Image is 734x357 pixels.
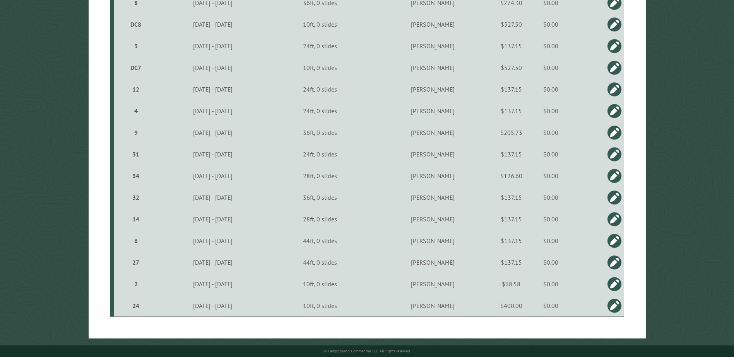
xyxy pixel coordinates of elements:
td: 10ft, 0 slides [270,295,370,317]
div: 14 [117,215,154,223]
td: $0.00 [527,143,575,165]
td: $68.58 [496,273,527,295]
td: 10ft, 0 slides [270,14,370,35]
td: $137.15 [496,78,527,100]
div: DC8 [117,20,154,28]
div: 32 [117,194,154,201]
td: 24ft, 0 slides [270,78,370,100]
td: 44ft, 0 slides [270,252,370,273]
td: $0.00 [527,122,575,143]
td: $137.15 [496,143,527,165]
td: 24ft, 0 slides [270,100,370,122]
td: $0.00 [527,187,575,208]
div: [DATE] - [DATE] [157,194,269,201]
td: $0.00 [527,100,575,122]
div: 6 [117,237,154,245]
div: 2 [117,280,154,288]
td: $205.73 [496,122,527,143]
td: [PERSON_NAME] [370,35,496,57]
div: [DATE] - [DATE] [157,215,269,223]
div: 3 [117,42,154,50]
td: $0.00 [527,35,575,57]
td: $0.00 [527,252,575,273]
td: $0.00 [527,78,575,100]
div: [DATE] - [DATE] [157,129,269,136]
td: $0.00 [527,273,575,295]
td: 44ft, 0 slides [270,230,370,252]
div: [DATE] - [DATE] [157,64,269,71]
td: $0.00 [527,295,575,317]
td: [PERSON_NAME] [370,252,496,273]
div: [DATE] - [DATE] [157,302,269,309]
div: 24 [117,302,154,309]
td: 24ft, 0 slides [270,143,370,165]
div: [DATE] - [DATE] [157,20,269,28]
td: $137.15 [496,208,527,230]
td: $0.00 [527,208,575,230]
div: [DATE] - [DATE] [157,150,269,158]
div: 34 [117,172,154,180]
td: [PERSON_NAME] [370,187,496,208]
td: [PERSON_NAME] [370,273,496,295]
td: $137.15 [496,100,527,122]
div: [DATE] - [DATE] [157,237,269,245]
div: [DATE] - [DATE] [157,280,269,288]
td: $0.00 [527,57,575,78]
td: $137.15 [496,187,527,208]
td: [PERSON_NAME] [370,14,496,35]
td: 28ft, 0 slides [270,208,370,230]
div: [DATE] - [DATE] [157,107,269,115]
td: [PERSON_NAME] [370,230,496,252]
div: [DATE] - [DATE] [157,172,269,180]
td: $126.60 [496,165,527,187]
div: [DATE] - [DATE] [157,42,269,50]
td: [PERSON_NAME] [370,100,496,122]
div: [DATE] - [DATE] [157,85,269,93]
td: [PERSON_NAME] [370,78,496,100]
td: $527.50 [496,57,527,78]
div: 9 [117,129,154,136]
td: $137.15 [496,230,527,252]
td: [PERSON_NAME] [370,143,496,165]
small: © Campground Commander LLC. All rights reserved. [323,348,411,354]
div: 12 [117,85,154,93]
div: 31 [117,150,154,158]
td: $0.00 [527,14,575,35]
div: DC7 [117,64,154,71]
td: [PERSON_NAME] [370,295,496,317]
td: $137.15 [496,252,527,273]
div: [DATE] - [DATE] [157,258,269,266]
td: [PERSON_NAME] [370,208,496,230]
td: 10ft, 0 slides [270,57,370,78]
td: $400.00 [496,295,527,317]
td: $527.50 [496,14,527,35]
td: 10ft, 0 slides [270,273,370,295]
td: 24ft, 0 slides [270,35,370,57]
div: 4 [117,107,154,115]
div: 27 [117,258,154,266]
td: [PERSON_NAME] [370,57,496,78]
td: $0.00 [527,165,575,187]
td: 36ft, 0 slides [270,122,370,143]
td: [PERSON_NAME] [370,165,496,187]
td: [PERSON_NAME] [370,122,496,143]
td: $0.00 [527,230,575,252]
td: 36ft, 0 slides [270,187,370,208]
td: $137.15 [496,35,527,57]
td: 28ft, 0 slides [270,165,370,187]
